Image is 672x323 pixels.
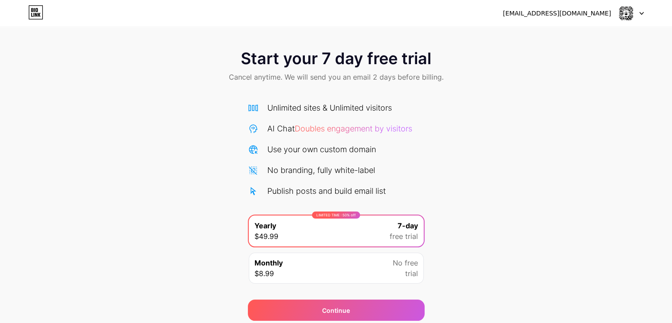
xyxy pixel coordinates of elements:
[322,306,350,315] span: Continue
[390,231,418,242] span: free trial
[398,220,418,231] span: 7-day
[312,211,360,219] div: LIMITED TIME : 50% off
[393,258,418,268] span: No free
[295,124,412,133] span: Doubles engagement by visitors
[241,50,431,67] span: Start your 7 day free trial
[503,9,611,18] div: [EMAIL_ADDRESS][DOMAIN_NAME]
[267,123,412,135] div: AI Chat
[267,102,392,114] div: Unlimited sites & Unlimited visitors
[618,5,634,22] img: Samer Khd
[405,268,418,279] span: trial
[254,258,283,268] span: Monthly
[254,268,274,279] span: $8.99
[254,231,278,242] span: $49.99
[267,143,376,155] div: Use your own custom domain
[254,220,276,231] span: Yearly
[267,185,386,197] div: Publish posts and build email list
[267,164,375,176] div: No branding, fully white-label
[229,72,444,82] span: Cancel anytime. We will send you an email 2 days before billing.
